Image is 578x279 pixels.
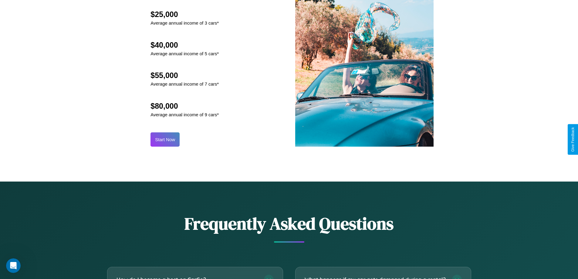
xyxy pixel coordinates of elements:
[6,258,21,273] iframe: Intercom live chat
[150,132,180,147] button: Start Now
[150,111,219,119] p: Average annual income of 9 cars*
[150,71,219,80] h2: $55,000
[571,127,575,152] div: Give Feedback
[150,19,219,27] p: Average annual income of 3 cars*
[107,212,471,235] h2: Frequently Asked Questions
[150,102,219,111] h2: $80,000
[150,80,219,88] p: Average annual income of 7 cars*
[150,49,219,58] p: Average annual income of 5 cars*
[150,41,219,49] h2: $40,000
[150,10,219,19] h2: $25,000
